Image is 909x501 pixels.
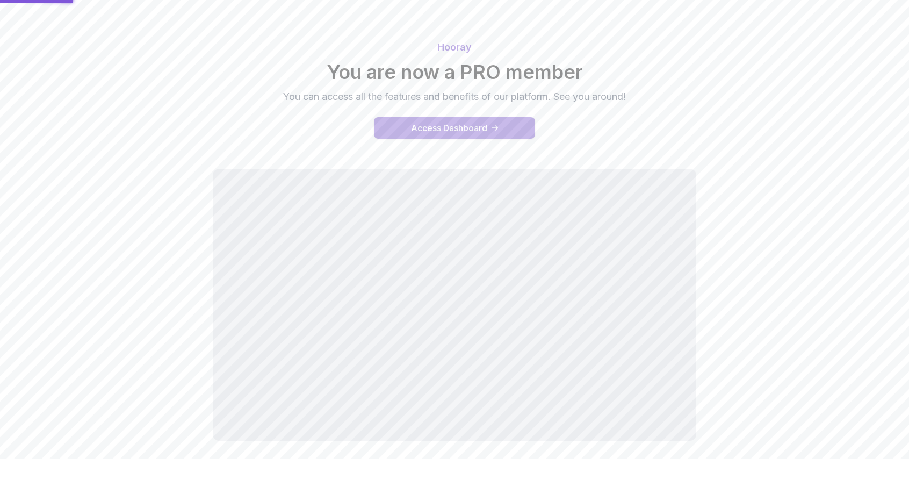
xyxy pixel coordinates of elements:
[274,89,635,104] p: You can access all the features and benefits of our platform. See you around!
[213,169,696,441] iframe: welcome
[374,117,535,139] a: access-dashboard
[78,40,831,55] p: Hooray
[411,121,487,134] div: Access Dashboard
[374,117,535,139] button: Access Dashboard
[78,61,831,83] h2: You are now a PRO member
